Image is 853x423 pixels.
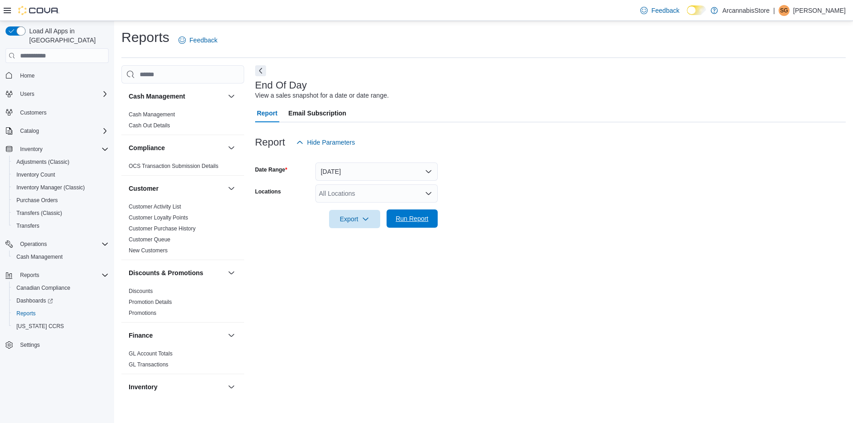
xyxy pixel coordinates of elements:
[13,195,62,206] a: Purchase Orders
[2,269,112,282] button: Reports
[20,240,47,248] span: Operations
[16,171,55,178] span: Inventory Count
[121,201,244,260] div: Customer
[288,104,346,122] span: Email Subscription
[255,80,307,91] h3: End Of Day
[16,339,43,350] a: Settings
[13,220,109,231] span: Transfers
[129,92,185,101] h3: Cash Management
[13,308,109,319] span: Reports
[129,163,219,169] a: OCS Transaction Submission Details
[13,157,109,167] span: Adjustments (Classic)
[16,89,109,99] span: Users
[13,182,89,193] a: Inventory Manager (Classic)
[16,184,85,191] span: Inventory Manager (Classic)
[16,270,109,281] span: Reports
[129,143,224,152] button: Compliance
[793,5,846,16] p: [PERSON_NAME]
[13,208,66,219] a: Transfers (Classic)
[20,109,47,116] span: Customers
[637,1,683,20] a: Feedback
[257,104,277,122] span: Report
[9,307,112,320] button: Reports
[129,162,219,170] span: OCS Transaction Submission Details
[20,146,42,153] span: Inventory
[13,157,73,167] a: Adjustments (Classic)
[226,183,237,194] button: Customer
[129,299,172,305] a: Promotion Details
[121,28,169,47] h1: Reports
[121,348,244,374] div: Finance
[9,219,112,232] button: Transfers
[16,144,46,155] button: Inventory
[129,247,167,254] a: New Customers
[16,270,43,281] button: Reports
[13,295,109,306] span: Dashboards
[2,106,112,119] button: Customers
[13,208,109,219] span: Transfers (Classic)
[13,251,66,262] a: Cash Management
[2,88,112,100] button: Users
[129,111,175,118] a: Cash Management
[129,214,188,221] span: Customer Loyalty Points
[129,184,224,193] button: Customer
[16,125,42,136] button: Catalog
[779,5,790,16] div: Sanira Gunasekara
[13,308,39,319] a: Reports
[129,122,170,129] a: Cash Out Details
[226,91,237,102] button: Cash Management
[255,188,281,195] label: Locations
[9,207,112,219] button: Transfers (Classic)
[20,90,34,98] span: Users
[129,236,170,243] span: Customer Queue
[20,72,35,79] span: Home
[2,238,112,251] button: Operations
[129,92,224,101] button: Cash Management
[226,142,237,153] button: Compliance
[13,321,68,332] a: [US_STATE] CCRS
[20,127,39,135] span: Catalog
[651,6,679,15] span: Feedback
[129,236,170,243] a: Customer Queue
[687,5,706,15] input: Dark Mode
[16,339,109,350] span: Settings
[255,166,288,173] label: Date Range
[129,350,173,357] a: GL Account Totals
[2,143,112,156] button: Inventory
[129,287,153,295] span: Discounts
[16,310,36,317] span: Reports
[129,298,172,306] span: Promotion Details
[16,284,70,292] span: Canadian Compliance
[2,68,112,82] button: Home
[20,341,40,349] span: Settings
[16,125,109,136] span: Catalog
[129,309,157,317] span: Promotions
[121,109,244,135] div: Cash Management
[9,320,112,333] button: [US_STATE] CCRS
[16,239,109,250] span: Operations
[16,144,109,155] span: Inventory
[13,282,109,293] span: Canadian Compliance
[16,158,69,166] span: Adjustments (Classic)
[129,288,153,294] a: Discounts
[13,169,59,180] a: Inventory Count
[129,382,224,392] button: Inventory
[255,137,285,148] h3: Report
[16,297,53,304] span: Dashboards
[387,209,438,228] button: Run Report
[329,210,380,228] button: Export
[175,31,221,49] a: Feedback
[16,239,51,250] button: Operations
[255,91,389,100] div: View a sales snapshot for a date or date range.
[129,214,188,221] a: Customer Loyalty Points
[129,203,181,210] span: Customer Activity List
[20,272,39,279] span: Reports
[396,214,429,223] span: Run Report
[687,15,687,16] span: Dark Mode
[129,184,158,193] h3: Customer
[226,267,237,278] button: Discounts & Promotions
[9,282,112,294] button: Canadian Compliance
[26,26,109,45] span: Load All Apps in [GEOGRAPHIC_DATA]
